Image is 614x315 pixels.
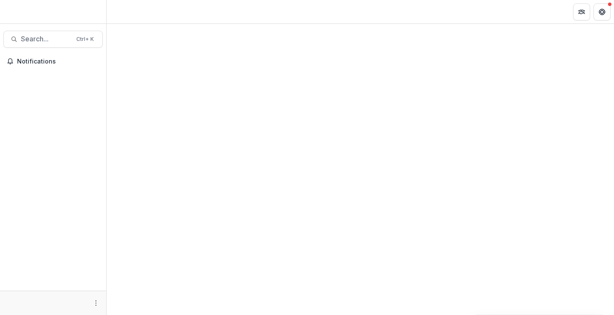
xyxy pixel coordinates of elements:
[110,6,146,18] nav: breadcrumb
[573,3,590,20] button: Partners
[75,35,96,44] div: Ctrl + K
[594,3,611,20] button: Get Help
[3,31,103,48] button: Search...
[91,298,101,308] button: More
[21,35,71,43] span: Search...
[17,58,99,65] span: Notifications
[3,55,103,68] button: Notifications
